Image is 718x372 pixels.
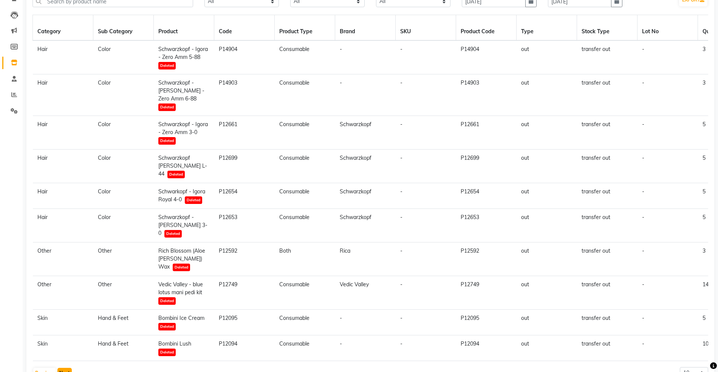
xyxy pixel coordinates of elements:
[214,335,275,361] td: P12094
[456,242,517,276] td: P12592
[517,276,577,310] td: out
[396,242,456,276] td: -
[456,15,517,41] th: Product Code
[335,150,396,183] td: Schwarzkopf
[396,335,456,361] td: -
[158,349,176,356] span: Deleted
[33,183,93,209] td: Hair
[517,335,577,361] td: out
[577,150,638,183] td: transfer out
[33,335,93,361] td: Skin
[275,276,335,310] td: Consumable
[638,116,698,150] td: -
[396,40,456,74] td: -
[275,242,335,276] td: Both
[517,74,577,116] td: out
[158,315,204,321] span: Bombini Ice Cream
[335,40,396,74] td: -
[158,62,176,69] span: Deleted
[577,335,638,361] td: transfer out
[275,15,335,41] th: Product Type
[275,335,335,361] td: Consumable
[335,242,396,276] td: Rica
[577,116,638,150] td: transfer out
[517,40,577,74] td: out
[158,154,207,177] span: Schwarzkopf [PERSON_NAME] L-44
[275,74,335,116] td: Consumable
[214,150,275,183] td: P12699
[214,15,275,41] th: Code
[158,247,205,270] span: Rich Blossom (Aloe [PERSON_NAME]) Wax
[214,116,275,150] td: P12661
[214,183,275,209] td: P12654
[214,74,275,116] td: P14903
[638,183,698,209] td: -
[158,214,207,236] span: Schwarzkopf - [PERSON_NAME] 3-0
[158,297,176,305] span: Deleted
[93,310,154,335] td: Hand & Feet
[33,310,93,335] td: Skin
[517,310,577,335] td: out
[577,242,638,276] td: transfer out
[214,40,275,74] td: P14904
[517,150,577,183] td: out
[638,310,698,335] td: -
[158,79,204,102] span: Schwarzkopf - [PERSON_NAME] - Zero Amm 6-88
[577,276,638,310] td: transfer out
[335,310,396,335] td: -
[396,310,456,335] td: -
[638,209,698,242] td: -
[396,150,456,183] td: -
[577,183,638,209] td: transfer out
[396,116,456,150] td: -
[158,188,205,203] span: Schwarkopf - Igora Royal 4-0
[396,209,456,242] td: -
[335,74,396,116] td: -
[396,15,456,41] th: SKU
[638,242,698,276] td: -
[158,323,176,330] span: Deleted
[158,46,208,60] span: Schwarzkopf - Igora - Zero Amm 5-88
[167,171,185,178] span: Deleted
[93,335,154,361] td: Hand & Feet
[456,150,517,183] td: P12699
[396,74,456,116] td: -
[275,310,335,335] td: Consumable
[456,310,517,335] td: P12095
[577,15,638,41] th: Stock Type
[456,183,517,209] td: P12654
[638,150,698,183] td: -
[214,310,275,335] td: P12095
[158,281,203,296] span: Vedic Valley - blue lotus mani pedi kit
[517,183,577,209] td: out
[93,242,154,276] td: Other
[158,137,176,145] span: Deleted
[33,276,93,310] td: Other
[93,74,154,116] td: Color
[335,209,396,242] td: Schwarzkopf
[33,15,93,41] th: Category
[275,183,335,209] td: Consumable
[275,116,335,150] td: Consumable
[638,335,698,361] td: -
[214,242,275,276] td: P12592
[93,40,154,74] td: Color
[158,340,191,347] span: Bombini Lush
[33,209,93,242] td: Hair
[335,183,396,209] td: Schwarzkopf
[638,15,698,41] th: Lot No
[456,209,517,242] td: P12653
[93,183,154,209] td: Color
[456,40,517,74] td: P14904
[33,116,93,150] td: Hair
[33,242,93,276] td: Other
[214,209,275,242] td: P12653
[638,74,698,116] td: -
[93,150,154,183] td: Color
[335,276,396,310] td: Vedic Valley
[577,40,638,74] td: transfer out
[517,209,577,242] td: out
[33,74,93,116] td: Hair
[93,15,154,41] th: Sub Category
[158,121,208,136] span: Schwarzkopf - Igora - Zero Amm 3-0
